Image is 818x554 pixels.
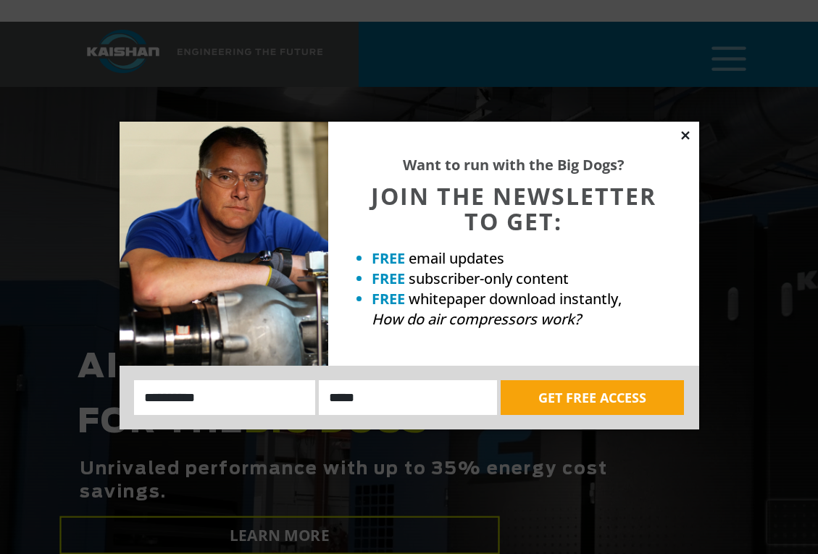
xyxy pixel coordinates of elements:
input: Name: [134,380,316,415]
em: How do air compressors work? [372,309,581,329]
strong: FREE [372,269,405,288]
span: whitepaper download instantly, [409,289,622,309]
span: subscriber-only content [409,269,569,288]
strong: FREE [372,289,405,309]
button: Close [679,129,692,142]
strong: FREE [372,248,405,268]
button: GET FREE ACCESS [501,380,684,415]
input: Email [319,380,497,415]
span: JOIN THE NEWSLETTER TO GET: [371,180,656,237]
strong: Want to run with the Big Dogs? [403,155,625,175]
span: email updates [409,248,504,268]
